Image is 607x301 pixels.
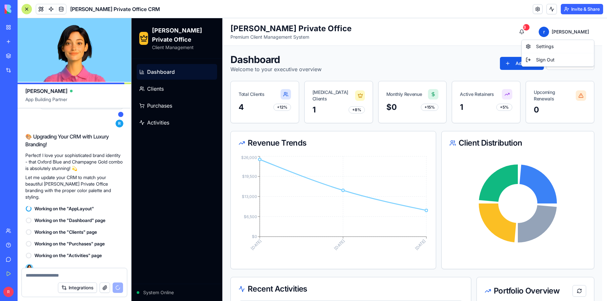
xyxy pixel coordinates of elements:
[34,217,105,224] span: Working on the "Dashboard" page
[5,5,45,14] img: logo
[25,152,123,172] p: Perfect! I love your sophisticated brand identity - that Oxford Blue and Champagne Gold combo is ...
[25,174,123,200] p: Let me update your CRM to match your beautiful [PERSON_NAME] Private Office branding with the pro...
[70,5,160,13] span: [PERSON_NAME] Private Office CRM
[34,241,105,247] span: Working on the "Purchases" page
[392,36,461,47] div: Sign Out
[392,23,461,33] div: Settings
[34,229,97,235] span: Working on the "Clients" page
[25,87,67,95] span: [PERSON_NAME]
[3,287,14,297] span: R
[25,264,33,272] img: Ella_00000_wcx2te.png
[25,96,123,108] span: App Building Partner
[561,4,603,14] button: Invite & Share
[58,282,97,293] button: Integrations
[34,252,102,259] span: Working on the "Activities" page
[25,133,123,148] h2: 🎨 Upgrading Your CRM with Luxury Branding!
[116,120,123,127] span: R
[34,205,94,212] span: Working on the "AppLayout"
